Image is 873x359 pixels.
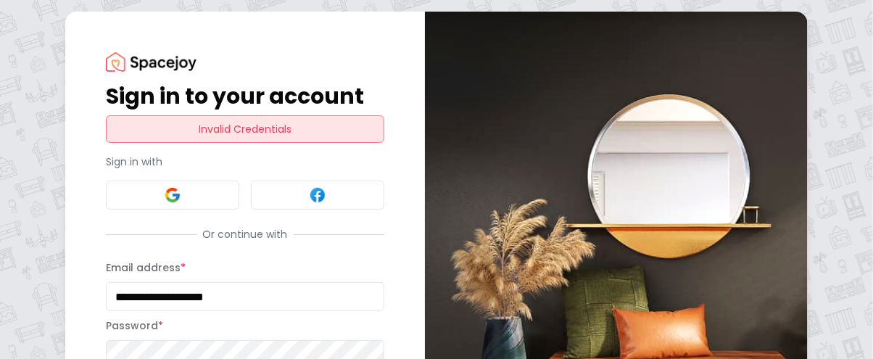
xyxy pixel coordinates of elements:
[106,318,163,333] label: Password
[106,52,196,72] img: Spacejoy Logo
[106,260,186,275] label: Email address
[106,154,384,169] p: Sign in with
[106,115,384,143] div: Invalid Credentials
[106,83,384,110] h1: Sign in to your account
[197,227,294,242] span: Or continue with
[164,186,181,204] img: Google signin
[309,186,326,204] img: Facebook signin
